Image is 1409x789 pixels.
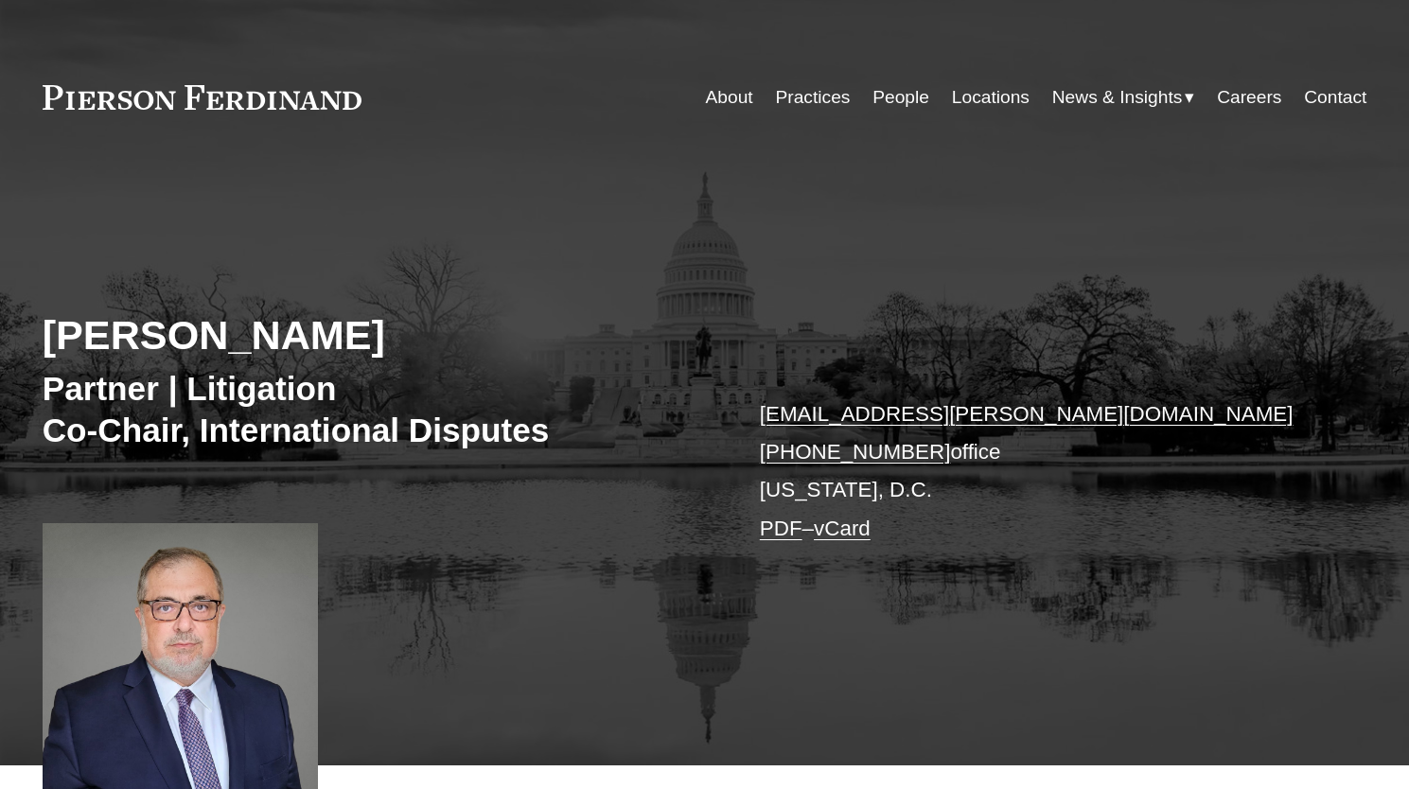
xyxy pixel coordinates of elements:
h2: [PERSON_NAME] [43,310,705,359]
p: office [US_STATE], D.C. – [760,395,1312,548]
a: Locations [952,79,1030,115]
a: [EMAIL_ADDRESS][PERSON_NAME][DOMAIN_NAME] [760,402,1294,426]
a: [PHONE_NUMBER] [760,440,951,464]
a: PDF [760,517,802,540]
h3: Partner | Litigation Co-Chair, International Disputes [43,368,705,450]
a: Contact [1304,79,1366,115]
a: folder dropdown [1052,79,1195,115]
a: People [872,79,929,115]
span: News & Insights [1052,81,1183,114]
a: About [706,79,753,115]
a: Practices [776,79,851,115]
a: Careers [1217,79,1281,115]
a: vCard [814,517,871,540]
